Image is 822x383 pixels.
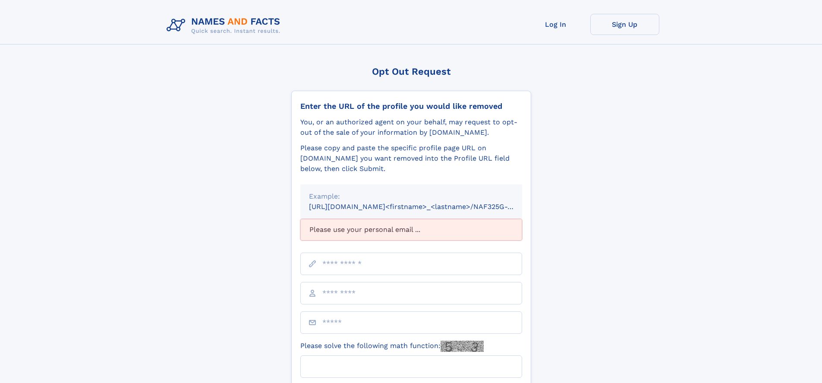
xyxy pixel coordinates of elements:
div: Opt Out Request [291,66,531,77]
div: Please copy and paste the specific profile page URL on [DOMAIN_NAME] you want removed into the Pr... [300,143,522,174]
small: [URL][DOMAIN_NAME]<firstname>_<lastname>/NAF325G-xxxxxxxx [309,203,539,211]
div: Example: [309,191,513,202]
div: Please use your personal email ... [300,219,522,241]
label: Please solve the following math function: [300,341,484,352]
a: Log In [521,14,590,35]
img: Logo Names and Facts [163,14,287,37]
div: You, or an authorized agent on your behalf, may request to opt-out of the sale of your informatio... [300,117,522,138]
div: Enter the URL of the profile you would like removed [300,101,522,111]
a: Sign Up [590,14,659,35]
